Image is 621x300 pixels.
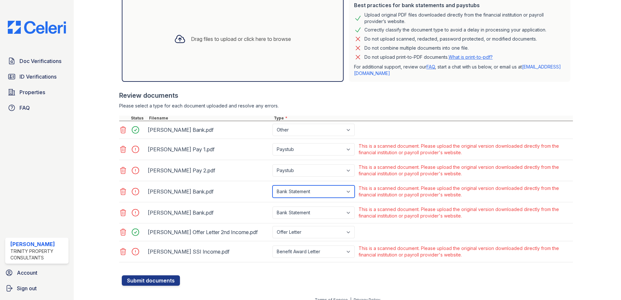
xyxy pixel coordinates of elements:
[148,165,270,176] div: [PERSON_NAME] Pay 2.pdf
[19,57,61,65] span: Doc Verifications
[119,103,573,109] div: Please select a type for each document uploaded and resolve any errors.
[19,88,45,96] span: Properties
[148,207,270,218] div: [PERSON_NAME] Bank.pdf
[17,269,37,277] span: Account
[359,245,572,258] div: This is a scanned document. Please upload the original version downloaded directly from the finan...
[3,282,71,295] a: Sign out
[148,116,272,121] div: Filename
[148,125,270,135] div: [PERSON_NAME] Bank.pdf
[426,64,435,69] a: FAQ
[5,86,69,99] a: Properties
[359,206,572,219] div: This is a scanned document. Please upload the original version downloaded directly from the finan...
[10,248,66,261] div: Trinity Property Consultants
[354,64,565,77] p: For additional support, review our , start a chat with us below, or email us at
[359,143,572,156] div: This is a scanned document. Please upload the original version downloaded directly from the finan...
[19,104,30,112] span: FAQ
[148,227,270,237] div: [PERSON_NAME] Offer Letter 2nd Income.pdf
[148,186,270,197] div: [PERSON_NAME] Bank.pdf
[10,240,66,248] div: [PERSON_NAME]
[359,164,572,177] div: This is a scanned document. Please upload the original version downloaded directly from the finan...
[191,35,291,43] div: Drag files to upload or click here to browse
[272,116,573,121] div: Type
[359,185,572,198] div: This is a scanned document. Please upload the original version downloaded directly from the finan...
[354,1,565,9] div: Best practices for bank statements and paystubs
[119,91,573,100] div: Review documents
[3,21,71,34] img: CE_Logo_Blue-a8612792a0a2168367f1c8372b55b34899dd931a85d93a1a3d3e32e68fde9ad4.png
[364,54,493,60] p: Do not upload print-to-PDF documents.
[17,284,37,292] span: Sign out
[3,266,71,279] a: Account
[5,101,69,114] a: FAQ
[449,54,493,60] a: What is print-to-pdf?
[364,26,546,34] div: Correctly classify the document type to avoid a delay in processing your application.
[130,116,148,121] div: Status
[364,44,469,52] div: Do not combine multiple documents into one file.
[364,35,537,43] div: Do not upload scanned, redacted, password protected, or modified documents.
[5,55,69,68] a: Doc Verifications
[122,275,180,286] button: Submit documents
[5,70,69,83] a: ID Verifications
[364,12,565,25] div: Upload original PDF files downloaded directly from the financial institution or payroll provider’...
[148,246,270,257] div: [PERSON_NAME] SSI Income.pdf
[148,144,270,155] div: [PERSON_NAME] Pay 1.pdf
[19,73,57,81] span: ID Verifications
